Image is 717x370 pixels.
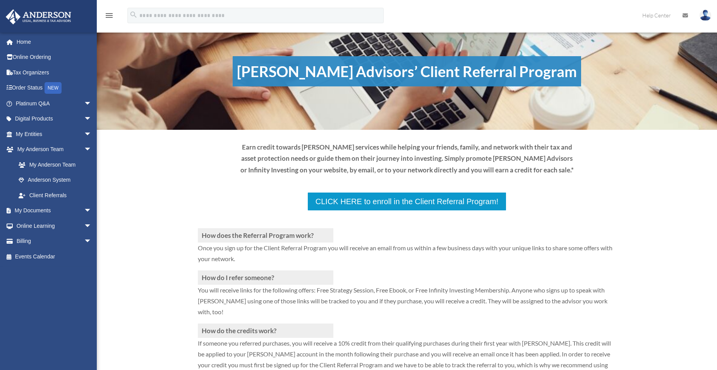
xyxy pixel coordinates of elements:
a: Online Learningarrow_drop_down [5,218,103,234]
a: My Anderson Teamarrow_drop_down [5,142,103,157]
a: Billingarrow_drop_down [5,234,103,249]
span: arrow_drop_down [84,142,99,158]
h3: How do I refer someone? [198,270,333,285]
a: My Documentsarrow_drop_down [5,203,103,219]
p: You will receive links for the following offers: Free Strategy Session, Free Ebook, or Free Infin... [198,285,616,324]
a: menu [105,14,114,20]
a: Tax Organizers [5,65,103,80]
span: arrow_drop_down [84,203,99,219]
a: Online Ordering [5,50,103,65]
p: Once you sign up for the Client Referral Program you will receive an email from us within a few b... [198,243,616,270]
a: Order StatusNEW [5,80,103,96]
span: arrow_drop_down [84,111,99,127]
a: My Entitiesarrow_drop_down [5,126,103,142]
a: Events Calendar [5,249,103,264]
span: arrow_drop_down [84,218,99,234]
h3: How does the Referral Program work? [198,228,333,243]
a: CLICK HERE to enroll in the Client Referral Program! [307,192,507,211]
img: User Pic [700,10,711,21]
i: menu [105,11,114,20]
p: Earn credit towards [PERSON_NAME] services while helping your friends, family, and network with t... [240,141,574,176]
a: My Anderson Team [11,157,103,172]
h1: [PERSON_NAME] Advisors’ Client Referral Program [233,56,581,86]
div: NEW [45,82,62,94]
a: Anderson System [11,172,103,188]
a: Client Referrals [11,188,99,203]
a: Digital Productsarrow_drop_down [5,111,103,127]
img: Anderson Advisors Platinum Portal [3,9,74,24]
h3: How do the credits work? [198,324,333,338]
span: arrow_drop_down [84,126,99,142]
a: Home [5,34,103,50]
span: arrow_drop_down [84,96,99,112]
span: arrow_drop_down [84,234,99,250]
a: Platinum Q&Aarrow_drop_down [5,96,103,111]
i: search [129,10,138,19]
